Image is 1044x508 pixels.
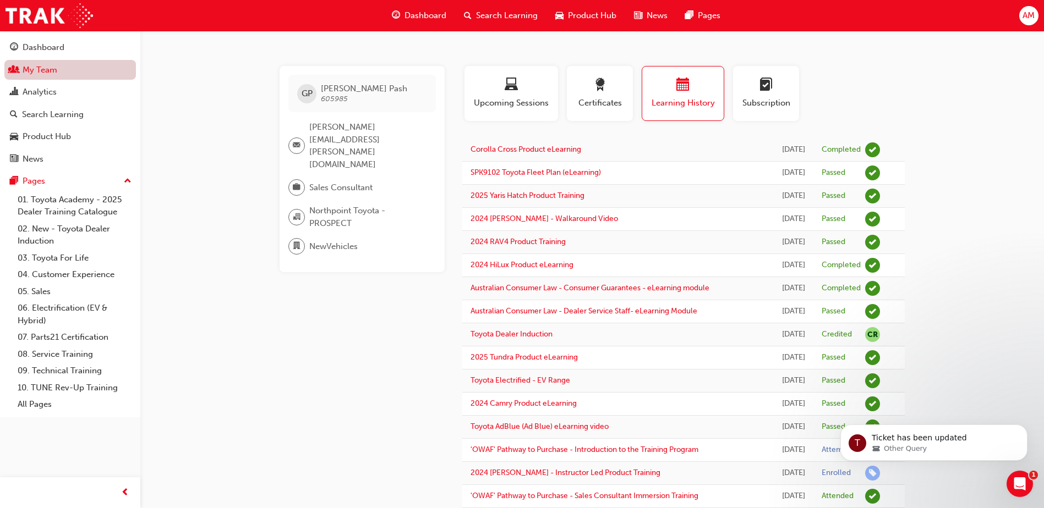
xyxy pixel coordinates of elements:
div: Attended [822,491,854,501]
span: car-icon [555,9,564,23]
span: Search Learning [476,9,538,22]
a: news-iconNews [625,4,676,27]
span: learningRecordVerb_PASS-icon [865,212,880,227]
span: search-icon [10,110,18,120]
a: SPK9102 Toyota Fleet Plan (eLearning) [471,168,601,177]
a: Toyota Electrified - EV Range [471,376,570,385]
button: DashboardMy TeamAnalyticsSearch LearningProduct HubNews [4,35,136,171]
a: All Pages [13,396,136,413]
span: briefcase-icon [293,180,300,195]
a: search-iconSearch Learning [455,4,546,27]
span: Sales Consultant [309,181,373,194]
a: 2024 Camry Product eLearning [471,399,577,408]
span: Learning History [651,97,715,109]
span: 605985 [321,94,348,103]
div: Thu May 15 2025 10:50:13 GMT+0930 (Australian Central Standard Time) [782,167,805,179]
button: Pages [4,171,136,191]
a: 2025 Yaris Hatch Product Training [471,191,584,200]
span: learningRecordVerb_PASS-icon [865,373,880,388]
div: Tue Mar 25 2025 22:30:00 GMT+1030 (Australian Central Daylight Time) [782,328,805,341]
div: Analytics [23,86,57,98]
a: 06. Electrification (EV & Hybrid) [13,300,136,329]
span: NewVehicles [309,240,358,253]
a: Toyota AdBlue (Ad Blue) eLearning video [471,422,609,431]
span: car-icon [10,132,18,142]
span: email-icon [293,139,300,153]
a: 01. Toyota Academy - 2025 Dealer Training Catalogue [13,191,136,220]
a: Search Learning [4,104,136,125]
div: Completed [822,260,861,270]
span: Pages [698,9,720,22]
span: GP [302,87,313,100]
span: learningRecordVerb_PASS-icon [865,189,880,203]
button: Subscription [733,66,799,121]
span: learningRecordVerb_ATTEND-icon [865,489,880,504]
span: prev-icon [121,486,129,500]
div: Sat May 10 2025 09:42:27 GMT+0930 (Australian Central Standard Time) [782,236,805,249]
span: learningplan-icon [759,78,773,93]
div: Fri May 09 2025 16:25:37 GMT+0930 (Australian Central Standard Time) [782,259,805,272]
div: Wed Nov 06 2024 13:24:22 GMT+1030 (Australian Central Daylight Time) [782,421,805,433]
div: Wed May 28 2025 10:59:06 GMT+0930 (Australian Central Standard Time) [782,143,805,156]
a: 2024 [PERSON_NAME] - Walkaround Video [471,214,618,223]
div: Passed [822,306,845,317]
span: Subscription [741,97,791,109]
span: pages-icon [10,176,18,186]
a: 'OWAF' Pathway to Purchase - Sales Consultant Immersion Training [471,491,698,500]
div: Passed [822,237,845,247]
div: Dashboard [23,41,64,54]
div: Enrolled [822,468,851,478]
div: Wed Aug 21 2024 09:00:00 GMT+0930 (Australian Central Standard Time) [782,490,805,503]
a: Australian Consumer Law - Consumer Guarantees - eLearning module [471,283,709,292]
span: [PERSON_NAME] Pash [321,84,407,93]
a: 2024 HiLux Product eLearning [471,260,573,269]
a: 08. Service Training [13,346,136,363]
span: News [647,9,668,22]
div: Passed [822,352,845,363]
a: Trak [6,3,93,28]
a: 02. New - Toyota Dealer Induction [13,220,136,250]
span: Upcoming Sessions [473,97,550,109]
a: Dashboard [4,37,136,58]
span: pages-icon [685,9,693,23]
iframe: Intercom notifications message [824,401,1044,478]
span: 1 [1029,471,1038,479]
div: Pages [23,175,45,187]
span: learningRecordVerb_COMPLETE-icon [865,281,880,296]
span: guage-icon [10,43,18,53]
span: learningRecordVerb_PASS-icon [865,350,880,365]
div: Fri Nov 01 2024 08:55:01 GMT+1030 (Australian Central Daylight Time) [782,444,805,456]
span: null-icon [865,327,880,342]
button: AM [1019,6,1038,25]
div: Fri May 09 2025 10:38:01 GMT+0930 (Australian Central Standard Time) [782,282,805,295]
span: news-icon [10,154,18,164]
div: Passed [822,168,845,178]
a: Corolla Cross Product eLearning [471,145,581,154]
span: organisation-icon [293,210,300,224]
span: news-icon [634,9,642,23]
div: Fri Nov 08 2024 09:25:16 GMT+1030 (Australian Central Daylight Time) [782,374,805,387]
div: Product Hub [23,130,71,143]
div: Sat May 10 2025 09:43:53 GMT+0930 (Australian Central Standard Time) [782,213,805,225]
div: Credited [822,329,852,340]
div: Passed [822,399,845,409]
span: learningRecordVerb_PASS-icon [865,235,880,250]
button: Upcoming Sessions [464,66,558,121]
div: Wed Sep 18 2024 15:05:43 GMT+0930 (Australian Central Standard Time) [782,467,805,479]
div: Passed [822,376,845,386]
span: laptop-icon [505,78,518,93]
span: search-icon [464,9,472,23]
span: Product Hub [568,9,616,22]
div: Sat May 10 2025 09:52:20 GMT+0930 (Australian Central Standard Time) [782,190,805,202]
a: Toyota Dealer Induction [471,329,553,339]
div: Attempted [822,445,859,455]
a: 2024 [PERSON_NAME] - Instructor Led Product Training [471,468,660,477]
span: learningRecordVerb_COMPLETE-icon [865,258,880,273]
div: Search Learning [22,108,84,121]
div: Thu May 08 2025 14:03:35 GMT+0930 (Australian Central Standard Time) [782,305,805,318]
span: calendar-icon [676,78,690,93]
